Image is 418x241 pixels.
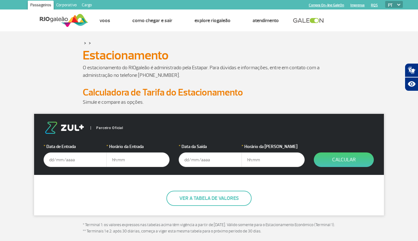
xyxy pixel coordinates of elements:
div: Plugin de acessibilidade da Hand Talk. [405,63,418,91]
a: Explore RIOgaleão [194,17,230,24]
a: Passageiros [28,1,54,11]
a: Voos [99,17,110,24]
p: * Terminal 1: os valores expressos nas tabelas acima têm vigência a partir de [DATE]. Válido some... [83,222,335,234]
p: Simule e compare as opções. [83,98,335,106]
a: Atendimento [253,17,279,24]
button: Abrir recursos assistivos. [405,77,418,91]
label: Horário da Entrada [106,143,170,150]
a: Corporativo [54,1,79,11]
h2: Calculadora de Tarifa do Estacionamento [83,87,335,98]
h1: Estacionamento [83,50,335,61]
a: Como chegar e sair [132,17,172,24]
input: hh:mm [242,152,305,167]
input: hh:mm [106,152,170,167]
label: Data de Entrada [44,143,107,150]
button: Ver a tabela de valores [166,191,252,206]
a: RQS [371,3,378,7]
a: Imprensa [350,3,365,7]
img: logo-zul.png [44,122,85,134]
a: Compra On-line GaleOn [309,3,344,7]
label: Horário da [PERSON_NAME] [242,143,305,150]
button: Abrir tradutor de língua de sinais. [405,63,418,77]
button: Calcular [314,152,374,167]
p: O estacionamento do RIOgaleão é administrado pela Estapar. Para dúvidas e informações, entre em c... [83,64,335,79]
label: Data da Saída [179,143,242,150]
input: dd/mm/aaaa [44,152,107,167]
a: > [84,39,86,46]
a: > [89,39,91,46]
span: Parceiro Oficial [91,126,123,130]
input: dd/mm/aaaa [179,152,242,167]
a: Cargo [79,1,94,11]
